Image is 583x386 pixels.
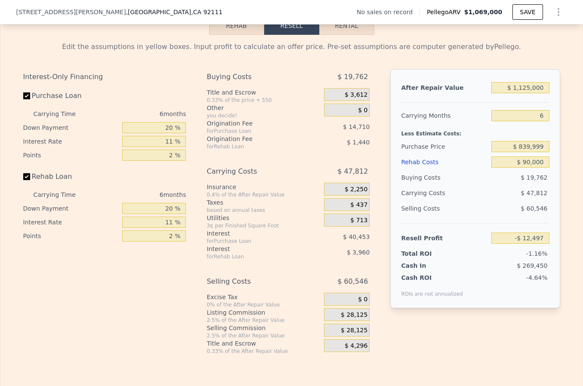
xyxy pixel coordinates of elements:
div: 6 months [93,188,186,202]
div: 2.5% of the After Repair Value [207,332,321,339]
span: , CA 92111 [191,9,222,15]
div: After Repair Value [401,80,488,95]
input: Purchase Loan [23,92,30,99]
div: for Purchase Loan [207,238,302,245]
div: Title and Escrow [207,339,321,348]
div: Points [23,229,119,243]
span: $ 47,812 [337,164,368,179]
button: Rental [319,17,374,35]
span: $ 713 [350,217,367,224]
div: for Rehab Loan [207,253,302,260]
div: Cash ROI [401,273,463,282]
div: Less Estimate Costs: [401,123,549,139]
div: ROIs are not annualized [401,282,463,297]
span: $ 4,296 [345,342,367,350]
div: 0.33% of the price + 550 [207,97,321,104]
div: Resell Profit [401,230,488,246]
div: Total ROI [401,249,455,258]
span: $ 2,250 [345,186,367,193]
span: $ 28,125 [341,327,367,334]
span: $ 60,546 [337,274,368,289]
span: $ 269,450 [517,262,547,269]
button: Show Options [550,3,567,21]
div: 2.5% of the After Repair Value [207,317,321,324]
div: Purchase Price [401,139,488,154]
div: Interest Rate [23,135,119,148]
div: Origination Fee [207,135,302,143]
div: 0% of the After Repair Value [207,301,321,308]
div: Cash In [401,261,455,270]
div: Selling Costs [207,274,302,289]
div: Buying Costs [401,170,488,185]
div: Excise Tax [207,293,321,301]
span: $ 0 [358,296,367,303]
div: Carrying Time [34,188,89,202]
div: Selling Costs [401,201,488,216]
span: , [GEOGRAPHIC_DATA] [126,8,222,16]
span: -4.64% [526,274,548,281]
div: Rehab Costs [401,154,488,170]
div: Edit the assumptions in yellow boxes. Input profit to calculate an offer price. Pre-set assumptio... [23,42,560,52]
span: $1,069,000 [464,9,503,15]
div: 6 months [93,107,186,121]
span: Pellego ARV [427,8,464,16]
div: Carrying Time [34,107,89,121]
div: Taxes [207,198,321,207]
span: $ 19,762 [521,174,547,181]
div: Selling Commission [207,324,321,332]
span: $ 1,440 [347,139,370,146]
div: Title and Escrow [207,88,321,97]
div: Interest Rate [23,215,119,229]
span: [STREET_ADDRESS][PERSON_NAME] [16,8,126,16]
span: $ 60,546 [521,205,547,212]
div: Buying Costs [207,69,302,85]
div: Listing Commission [207,308,321,317]
div: Points [23,148,119,162]
label: Rehab Loan [23,169,119,184]
span: $ 0 [358,107,367,114]
button: SAVE [512,4,543,20]
span: $ 19,762 [337,69,368,85]
span: $ 28,125 [341,311,367,319]
span: $ 47,812 [521,190,547,196]
input: Rehab Loan [23,173,30,180]
span: $ 40,453 [343,233,370,240]
div: Carrying Costs [207,164,302,179]
div: Origination Fee [207,119,302,128]
div: 3¢ per Finished Square Foot [207,222,321,229]
div: Other [207,104,321,112]
span: $ 437 [350,201,367,209]
div: for Purchase Loan [207,128,302,135]
label: Purchase Loan [23,88,119,104]
span: $ 3,612 [345,91,367,99]
div: Carrying Months [401,108,488,123]
div: Carrying Costs [401,185,455,201]
div: for Rehab Loan [207,143,302,150]
div: No sales on record [357,8,420,16]
button: Resell [264,17,319,35]
span: $ 3,960 [347,249,370,256]
div: you decide! [207,112,321,119]
span: $ 14,710 [343,123,370,130]
div: Interest-Only Financing [23,69,186,85]
div: 0.4% of the After Repair Value [207,191,321,198]
div: Interest [207,245,302,253]
div: 0.33% of the After Repair Value [207,348,321,355]
button: Rehab [209,17,264,35]
div: Insurance [207,183,321,191]
span: -1.16% [526,250,548,257]
div: Interest [207,229,302,238]
div: based on annual taxes [207,207,321,214]
div: Utilities [207,214,321,222]
div: Down Payment [23,202,119,215]
div: Down Payment [23,121,119,135]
